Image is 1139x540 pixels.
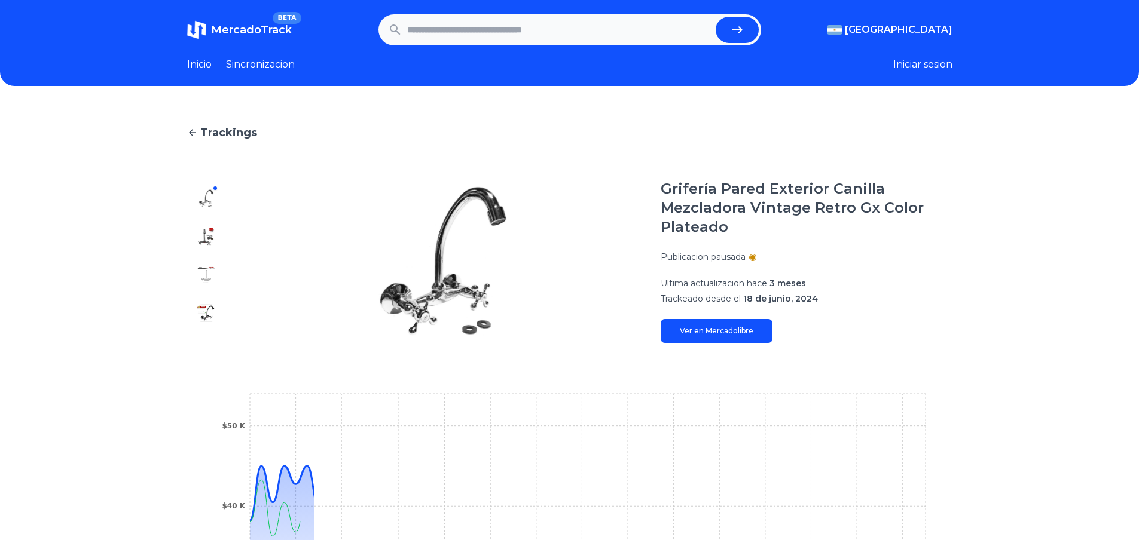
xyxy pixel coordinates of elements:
span: Trackeado desde el [661,293,741,304]
span: MercadoTrack [211,23,292,36]
a: Sincronizacion [226,57,295,72]
span: Ultima actualizacion hace [661,278,767,289]
button: [GEOGRAPHIC_DATA] [827,23,952,37]
img: Grifería Pared Exterior Canilla Mezcladora Vintage Retro Gx Color Plateado [197,303,216,323]
span: [GEOGRAPHIC_DATA] [845,23,952,37]
img: Argentina [827,25,842,35]
img: Grifería Pared Exterior Canilla Mezcladora Vintage Retro Gx Color Plateado [197,265,216,284]
a: Ver en Mercadolibre [661,319,772,343]
span: BETA [273,12,301,24]
h1: Grifería Pared Exterior Canilla Mezcladora Vintage Retro Gx Color Plateado [661,179,952,237]
img: Grifería Pared Exterior Canilla Mezcladora Vintage Retro Gx Color Plateado [249,179,637,343]
span: 3 meses [769,278,806,289]
img: MercadoTrack [187,20,206,39]
a: Inicio [187,57,212,72]
span: Trackings [200,124,257,141]
a: Trackings [187,124,952,141]
img: Grifería Pared Exterior Canilla Mezcladora Vintage Retro Gx Color Plateado [197,227,216,246]
tspan: $40 K [222,502,245,510]
button: Iniciar sesion [893,57,952,72]
tspan: $50 K [222,422,245,430]
span: 18 de junio, 2024 [743,293,818,304]
img: Grifería Pared Exterior Canilla Mezcladora Vintage Retro Gx Color Plateado [197,189,216,208]
p: Publicacion pausada [661,251,746,263]
a: MercadoTrackBETA [187,20,292,39]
